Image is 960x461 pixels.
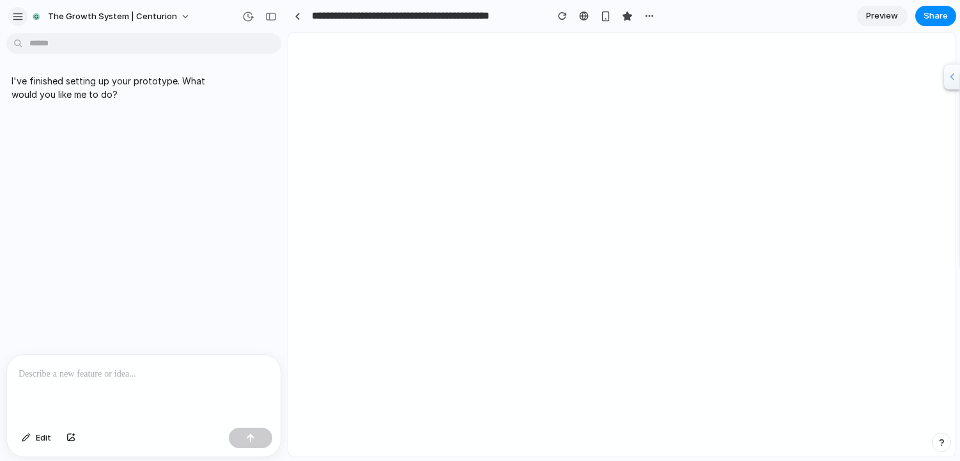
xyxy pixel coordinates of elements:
span: Edit [36,432,51,444]
span: Share [924,10,948,22]
button: Share [915,6,956,26]
p: I've finished setting up your prototype. What would you like me to do? [12,74,225,101]
a: Preview [856,6,908,26]
span: The Growth System | Centurion [48,10,177,23]
button: Edit [15,428,58,448]
span: Preview [866,10,898,22]
button: The Growth System | Centurion [25,6,197,27]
